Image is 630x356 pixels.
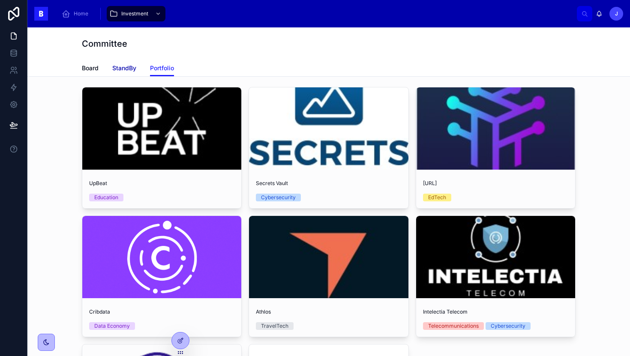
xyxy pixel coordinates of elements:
[94,194,118,201] div: Education
[82,60,99,78] a: Board
[249,87,408,170] div: image.png
[416,215,576,337] a: Intelectia TelecomTelecommunicationsCybersecurity
[82,64,99,72] span: Board
[261,194,296,201] div: Cybersecurity
[89,308,234,315] span: Cribdata
[416,87,576,209] a: [URL]EdTech
[249,216,408,298] div: image.png
[428,194,446,201] div: EdTech
[34,7,48,21] img: App logo
[112,64,136,72] span: StandBy
[107,6,165,21] a: Investment
[55,4,577,23] div: scrollable content
[491,322,525,330] div: Cybersecurity
[89,180,234,187] span: UpBeat
[249,215,408,337] a: AthlosTravelTech
[82,215,242,337] a: CribdataData Economy
[261,322,288,330] div: TravelTech
[423,308,568,315] span: Intelectia Telecom
[121,10,148,17] span: Investment
[416,87,575,170] div: image.png
[82,87,242,209] a: UpBeatEducation
[249,87,408,209] a: Secrets VaultCybersecurity
[82,87,241,170] div: image.png
[74,10,88,17] span: Home
[150,60,174,77] a: Portfolio
[615,10,618,17] span: J
[256,308,401,315] span: Athlos
[256,180,401,187] span: Secrets Vault
[82,216,241,298] div: Cribdata.jpg
[416,216,575,298] div: image.png
[82,38,127,50] h1: Committee
[150,64,174,72] span: Portfolio
[423,180,568,187] span: [URL]
[94,322,130,330] div: Data Economy
[428,322,479,330] div: Telecommunications
[112,60,136,78] a: StandBy
[59,6,94,21] a: Home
